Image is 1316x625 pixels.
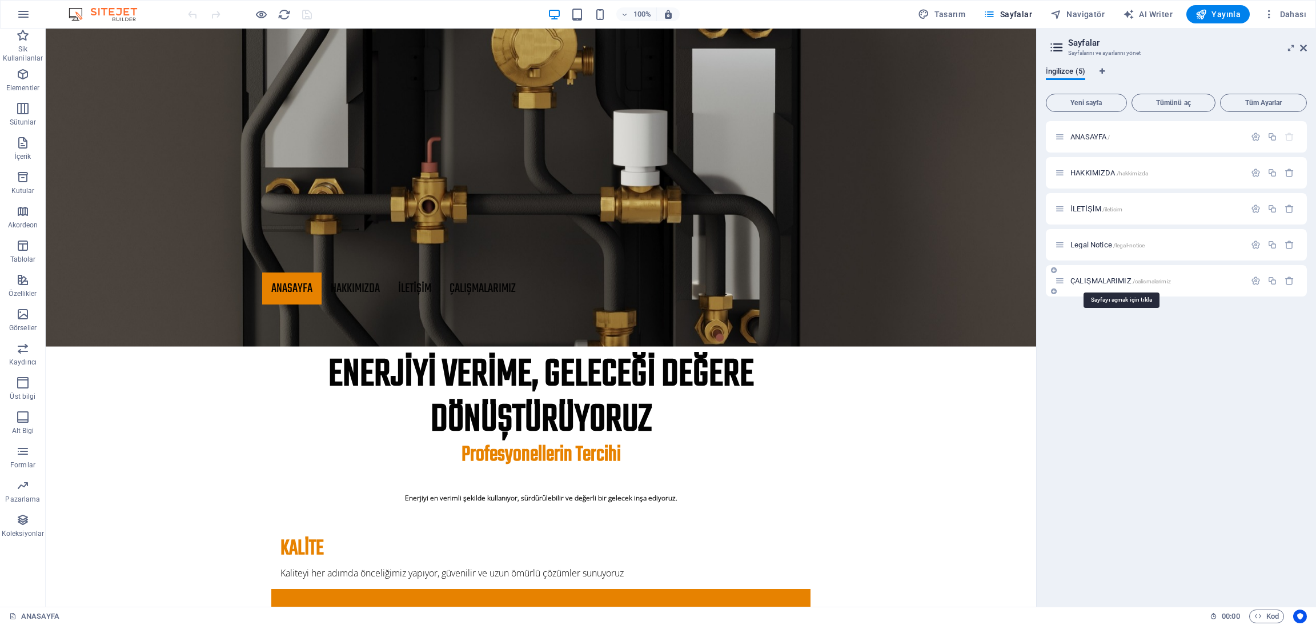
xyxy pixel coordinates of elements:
[9,358,37,367] p: Kaydırıcı
[1137,99,1211,106] span: Tümünü aç
[1251,276,1261,286] div: Ayarlar
[918,9,965,20] span: Tasarım
[1285,132,1294,142] div: Başlangıç sayfası silinemez
[1254,610,1279,623] span: Kod
[1251,240,1261,250] div: Ayarlar
[913,5,970,23] button: Tasarım
[1249,610,1284,623] button: Kod
[1133,278,1171,285] span: /calismalarimiz
[10,118,37,127] p: Sütunlar
[277,7,291,21] button: reload
[1267,132,1277,142] div: Çoğalt
[10,392,35,401] p: Üst bilgi
[1067,133,1245,141] div: ANASAYFA/
[2,529,44,538] p: Koleksiyonlar
[1067,169,1245,177] div: HAKKIMIZDA/hakkimizda
[1210,610,1240,623] h6: Oturum süresi
[1285,276,1294,286] div: Sil
[254,7,268,21] button: Ön izleme modundan çıkıp düzenlemeye devam etmek için buraya tıklayın
[1267,168,1277,178] div: Çoğalt
[984,9,1032,20] span: Sayfalar
[1070,277,1171,285] span: ÇALIŞMALARIMIZ
[1046,5,1109,23] button: Navigatör
[1220,94,1307,112] button: Tüm Ayarlar
[1267,204,1277,214] div: Çoğalt
[1132,94,1216,112] button: Tümünü aç
[1070,241,1145,249] span: Sayfayı açmak için tıkla
[1222,610,1239,623] span: 00 00
[1046,65,1085,81] span: İngilizce (5)
[1070,205,1122,213] span: Sayfayı açmak için tıkla
[1070,169,1148,177] span: Sayfayı açmak için tıkla
[66,7,151,21] img: Editor Logo
[1285,240,1294,250] div: Sil
[1102,206,1122,213] span: /iletisim
[1251,168,1261,178] div: Ayarlar
[1067,277,1245,285] div: ÇALIŞMALARIMIZ/calismalarimiz
[1068,38,1307,48] h2: Sayfalar
[1117,170,1149,177] span: /hakkimizda
[1068,48,1284,58] h3: Sayfalarını ve ayarlarını yönet
[9,289,37,298] p: Özellikler
[10,255,36,264] p: Tablolar
[1230,612,1231,620] span: :
[1067,205,1245,213] div: İLETİŞİM/iletisim
[979,5,1037,23] button: Sayfalar
[633,7,652,21] h6: 100%
[8,221,38,230] p: Akordeon
[1108,134,1110,141] span: /
[1046,94,1127,112] button: Yeni sayfa
[1285,204,1294,214] div: Sil
[663,9,673,19] i: Yeniden boyutlandırmada yakınlaştırma düzeyini seçilen cihaza uyacak şekilde otomatik olarak ayarla.
[1225,99,1302,106] span: Tüm Ayarlar
[9,323,37,332] p: Görseller
[1267,240,1277,250] div: Çoğalt
[913,5,970,23] div: Tasarım (Ctrl+Alt+Y)
[14,152,31,161] p: İçerik
[1050,9,1105,20] span: Navigatör
[1251,132,1261,142] div: Ayarlar
[11,186,35,195] p: Kutular
[1067,241,1245,249] div: Legal Notice/legal-notice
[1113,242,1145,249] span: /legal-notice
[1118,5,1177,23] button: AI Writer
[1046,67,1307,89] div: Dil Sekmeleri
[10,460,35,470] p: Formlar
[616,7,657,21] button: 100%
[5,495,40,504] p: Pazarlama
[1186,5,1250,23] button: Yayınla
[1259,5,1311,23] button: Dahası
[1070,133,1110,141] span: Sayfayı açmak için tıkla
[1293,610,1307,623] button: Usercentrics
[1263,9,1306,20] span: Dahası
[1051,99,1122,106] span: Yeni sayfa
[1285,168,1294,178] div: Sil
[1267,276,1277,286] div: Çoğalt
[1251,204,1261,214] div: Ayarlar
[1195,9,1241,20] span: Yayınla
[278,8,291,21] i: Sayfayı yeniden yükleyin
[12,426,34,435] p: Alt Bigi
[9,610,59,623] a: Seçimi iptal etmek için tıkla. Sayfaları açmak için çift tıkla
[1123,9,1173,20] span: AI Writer
[6,83,39,93] p: Elementler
